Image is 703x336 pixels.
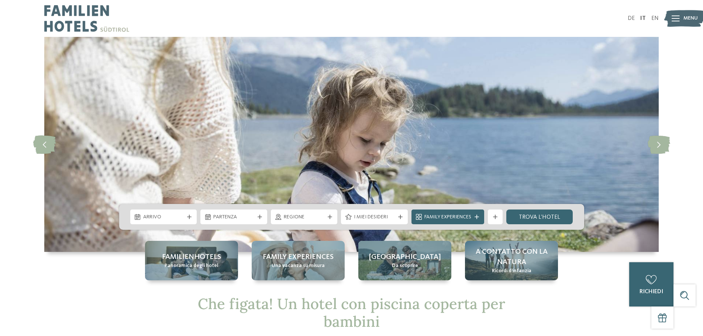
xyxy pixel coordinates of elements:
span: [GEOGRAPHIC_DATA] [369,252,441,262]
span: Menu [683,15,698,22]
a: Cercate un hotel con piscina coperta per bambini in Alto Adige? [GEOGRAPHIC_DATA] Da scoprire [358,241,451,280]
span: Una vacanza su misura [272,262,325,270]
a: DE [628,15,635,21]
a: Cercate un hotel con piscina coperta per bambini in Alto Adige? Familienhotels Panoramica degli h... [145,241,238,280]
a: IT [640,15,646,21]
span: Da scoprire [392,262,418,270]
a: trova l’hotel [506,209,573,224]
span: Arrivo [143,214,184,221]
span: Regione [284,214,325,221]
a: richiedi [629,262,673,306]
a: Cercate un hotel con piscina coperta per bambini in Alto Adige? Family experiences Una vacanza su... [252,241,345,280]
span: Partenza [213,214,254,221]
span: Panoramica degli hotel [165,262,218,270]
a: Cercate un hotel con piscina coperta per bambini in Alto Adige? A contatto con la natura Ricordi ... [465,241,558,280]
span: Family Experiences [424,214,471,221]
span: richiedi [640,289,663,295]
span: Ricordi d’infanzia [492,267,531,275]
span: Familienhotels [162,252,221,262]
span: I miei desideri [354,214,395,221]
img: Cercate un hotel con piscina coperta per bambini in Alto Adige? [44,37,659,252]
span: A contatto con la natura [472,247,551,267]
span: Family experiences [263,252,334,262]
a: EN [651,15,659,21]
span: Che figata! Un hotel con piscina coperta per bambini [198,294,505,331]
